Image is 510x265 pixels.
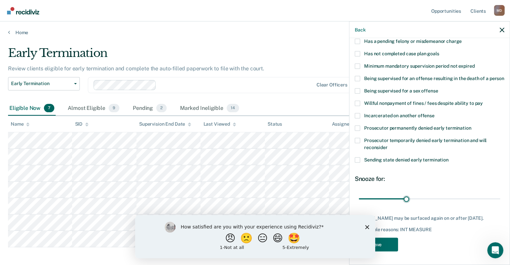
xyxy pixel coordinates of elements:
button: Save [355,238,398,251]
div: Snooze for: [355,175,504,182]
span: Sending state denied early termination [364,157,449,162]
div: Status [268,121,282,127]
div: Last Viewed [203,121,236,127]
img: Recidiviz [7,7,39,14]
div: Supervision End Date [139,121,191,127]
div: Clear officers [317,82,347,88]
span: Incarcerated on another offense [364,113,435,118]
span: Prosecutor temporarily denied early termination and will reconsider [364,137,487,150]
div: M D [494,5,505,16]
button: Back [355,27,365,32]
span: Has a pending felony or misdemeanor charge [364,38,462,44]
a: Home [8,29,502,36]
div: Not eligible reasons: INT MEASURE [355,226,504,232]
span: Has not completed case plan goals [364,51,439,56]
span: Minimum mandatory supervision period not expired [364,63,474,68]
div: SID [75,121,89,127]
div: [PERSON_NAME] may be surfaced again on or after [DATE]. [355,215,504,221]
span: Willful nonpayment of fines / fees despite ability to pay [364,100,483,106]
div: Assigned to [332,121,363,127]
span: 2 [156,104,167,113]
span: 7 [44,104,54,113]
div: Early Termination [8,46,391,65]
span: 9 [109,104,119,113]
div: Almost Eligible [66,101,121,116]
div: Marked Ineligible [179,101,240,116]
div: Name [11,121,30,127]
span: 14 [227,104,239,113]
iframe: Intercom live chat [487,242,503,258]
span: Being supervised for a sex offense [364,88,438,93]
button: Profile dropdown button [494,5,505,16]
span: Prosecutor permanently denied early termination [364,125,471,130]
span: Early Termination [11,81,71,86]
p: Review clients eligible for early termination and complete the auto-filled paperwork to file with... [8,65,264,72]
div: Pending [131,101,168,116]
span: Being supervised for an offense resulting in the death of a person [364,75,504,81]
iframe: Survey by Kim from Recidiviz [135,215,375,258]
div: Eligible Now [8,101,56,116]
